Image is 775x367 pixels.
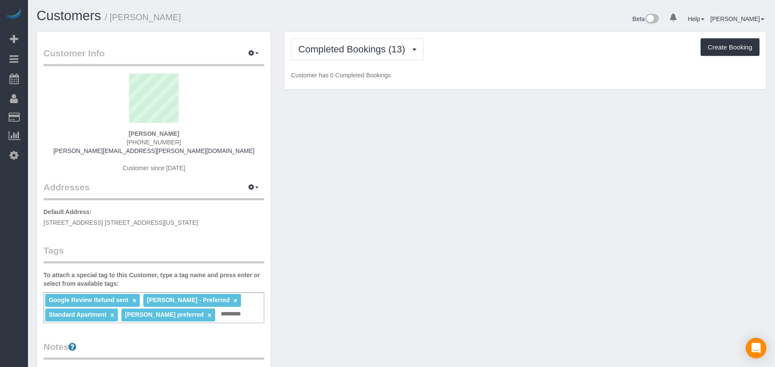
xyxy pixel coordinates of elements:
[291,38,423,60] button: Completed Bookings (13)
[53,147,255,154] a: [PERSON_NAME][EMAIL_ADDRESS][PERSON_NAME][DOMAIN_NAME]
[125,311,204,318] span: [PERSON_NAME] preferred
[701,38,760,56] button: Create Booking
[688,15,704,22] a: Help
[37,8,101,23] a: Customers
[710,15,764,22] a: [PERSON_NAME]
[129,130,179,137] strong: [PERSON_NAME]
[43,340,264,360] legend: Notes
[123,165,185,171] span: Customer since [DATE]
[5,9,22,21] img: Automaid Logo
[147,297,230,303] span: [PERSON_NAME] - Preferred
[105,12,181,22] small: / [PERSON_NAME]
[207,312,211,319] a: ×
[110,312,114,319] a: ×
[43,47,264,66] legend: Customer Info
[645,14,659,25] img: New interface
[49,297,128,303] span: Google Review Refund sent
[127,139,181,146] span: [PHONE_NUMBER]
[633,15,659,22] a: Beta
[43,244,264,263] legend: Tags
[43,271,264,288] label: To attach a special tag to this Customer, type a tag name and press enter or select from availabl...
[132,297,136,304] a: ×
[234,297,238,304] a: ×
[746,338,766,358] div: Open Intercom Messenger
[43,208,92,216] label: Default Address:
[43,219,198,226] span: [STREET_ADDRESS] [STREET_ADDRESS][US_STATE]
[291,71,760,80] p: Customer has 0 Completed Bookings
[49,311,106,318] span: Standard Apartment
[298,44,409,55] span: Completed Bookings (13)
